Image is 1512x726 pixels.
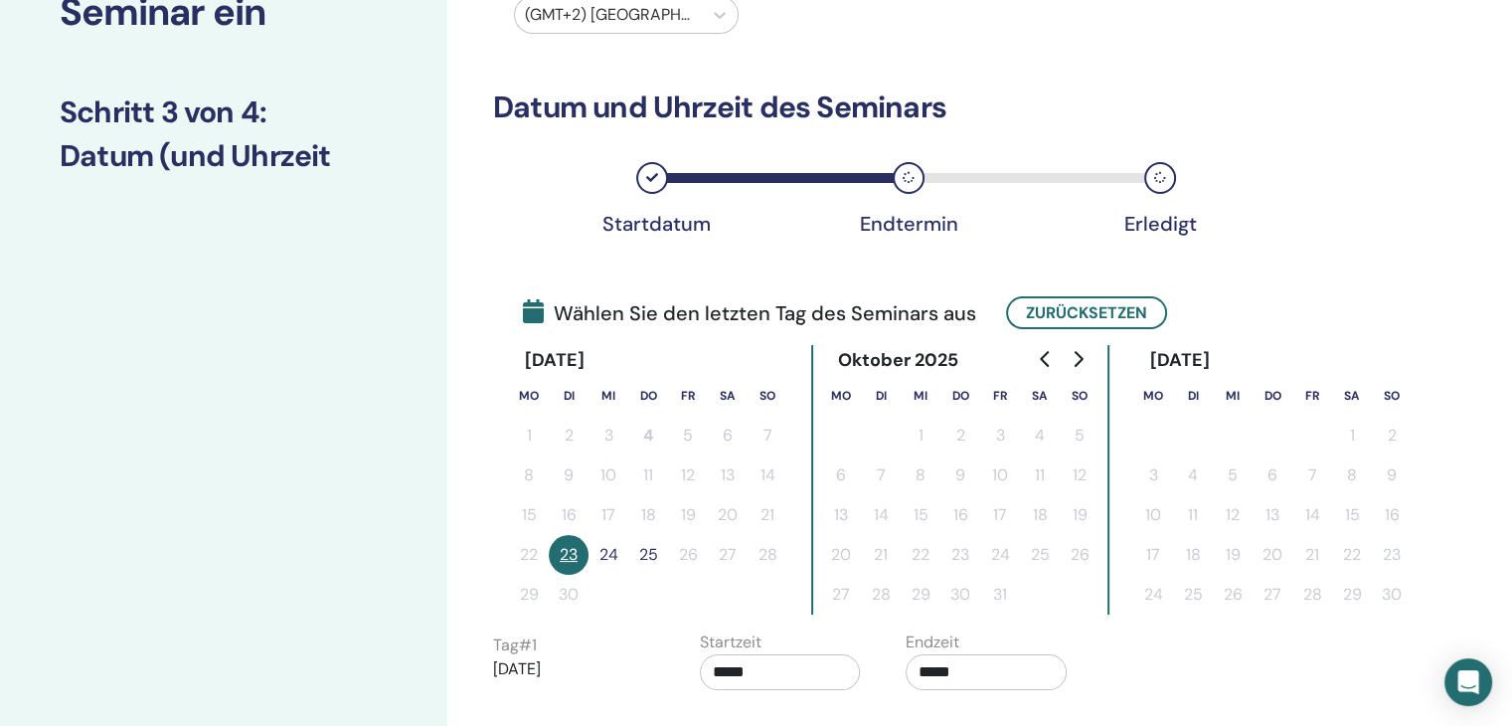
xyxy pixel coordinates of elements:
[1332,416,1372,455] button: 1
[1253,575,1292,615] button: 27
[1133,575,1173,615] button: 24
[1332,575,1372,615] button: 29
[821,345,974,376] div: Oktober 2025
[906,631,959,654] label: Endzeit
[901,376,940,416] th: Mittwoch
[549,455,588,495] button: 9
[1020,495,1060,535] button: 18
[901,575,940,615] button: 29
[940,495,980,535] button: 16
[1332,455,1372,495] button: 8
[708,535,748,575] button: 27
[861,535,901,575] button: 21
[748,376,787,416] th: Sonntag
[1444,658,1492,706] div: Open Intercom Messenger
[628,416,668,455] button: 4
[588,376,628,416] th: Mittwoch
[748,416,787,455] button: 7
[1372,455,1412,495] button: 9
[748,495,787,535] button: 21
[1006,296,1167,329] button: Zurücksetzen
[1213,495,1253,535] button: 12
[1133,535,1173,575] button: 17
[549,575,588,615] button: 30
[1020,455,1060,495] button: 11
[940,575,980,615] button: 30
[708,376,748,416] th: Samstag
[980,575,1020,615] button: 31
[700,631,761,654] label: Startzeit
[1292,376,1332,416] th: Freitag
[668,535,708,575] button: 26
[549,416,588,455] button: 2
[1133,345,1226,376] div: [DATE]
[1372,535,1412,575] button: 23
[901,416,940,455] button: 1
[1213,535,1253,575] button: 19
[980,535,1020,575] button: 24
[1332,535,1372,575] button: 22
[509,376,549,416] th: Montag
[980,416,1020,455] button: 3
[821,495,861,535] button: 13
[1372,376,1412,416] th: Sonntag
[861,575,901,615] button: 28
[1372,495,1412,535] button: 16
[628,455,668,495] button: 11
[549,376,588,416] th: Dienstag
[1110,212,1210,236] div: Erledigt
[940,535,980,575] button: 23
[1332,376,1372,416] th: Samstag
[980,495,1020,535] button: 17
[821,575,861,615] button: 27
[509,535,549,575] button: 22
[668,376,708,416] th: Freitag
[748,535,787,575] button: 28
[60,138,388,174] h3: Datum (und Uhrzeit
[1060,495,1099,535] button: 19
[1253,376,1292,416] th: Donnerstag
[1332,495,1372,535] button: 15
[1062,339,1093,379] button: Go to next month
[861,455,901,495] button: 7
[1173,376,1213,416] th: Dienstag
[859,212,958,236] div: Endtermin
[748,455,787,495] button: 14
[1060,416,1099,455] button: 5
[1292,455,1332,495] button: 7
[980,455,1020,495] button: 10
[1372,575,1412,615] button: 30
[1213,455,1253,495] button: 5
[1173,575,1213,615] button: 25
[861,376,901,416] th: Dienstag
[668,455,708,495] button: 12
[1253,455,1292,495] button: 6
[940,455,980,495] button: 9
[1020,535,1060,575] button: 25
[493,90,1280,125] h3: Datum und Uhrzeit des Seminars
[1060,455,1099,495] button: 12
[1253,495,1292,535] button: 13
[668,495,708,535] button: 19
[1292,495,1332,535] button: 14
[901,535,940,575] button: 22
[940,376,980,416] th: Donnerstag
[523,298,976,328] span: Wählen Sie den letzten Tag des Seminars aus
[509,455,549,495] button: 8
[1060,376,1099,416] th: Sonntag
[1173,535,1213,575] button: 18
[493,634,537,657] label: Tag # 1
[821,535,861,575] button: 20
[980,376,1020,416] th: Freitag
[588,416,628,455] button: 3
[901,495,940,535] button: 15
[708,455,748,495] button: 13
[708,416,748,455] button: 6
[549,535,588,575] button: 23
[708,495,748,535] button: 20
[861,495,901,535] button: 14
[1133,455,1173,495] button: 3
[628,495,668,535] button: 18
[509,495,549,535] button: 15
[821,376,861,416] th: Montag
